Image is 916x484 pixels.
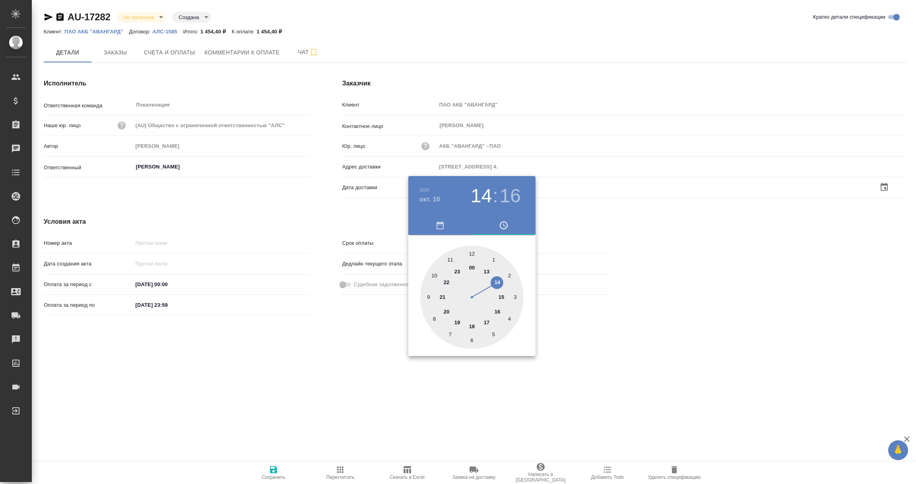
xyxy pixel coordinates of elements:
[500,185,521,207] button: 16
[419,188,429,192] button: 2025
[471,185,492,207] button: 14
[493,185,498,207] h3: :
[419,195,440,204] button: окт. 10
